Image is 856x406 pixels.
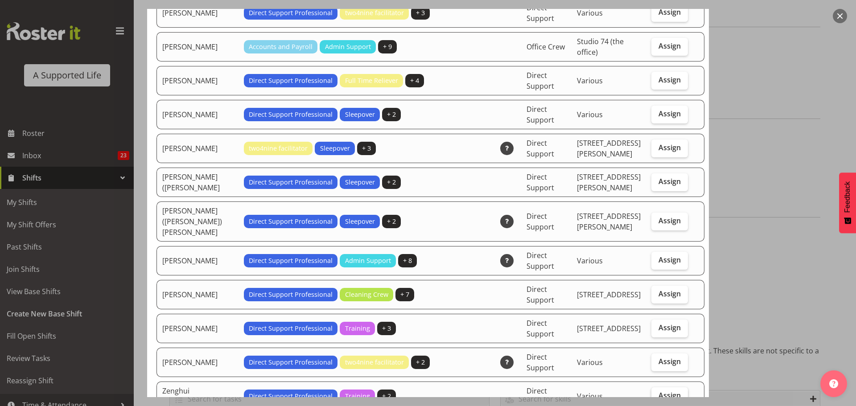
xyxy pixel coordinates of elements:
[527,104,554,125] span: Direct Support
[577,391,603,401] span: Various
[325,42,371,52] span: Admin Support
[839,172,856,233] button: Feedback - Show survey
[345,76,398,86] span: Full Time Reliever
[249,217,333,226] span: Direct Support Professional
[577,256,603,266] span: Various
[527,284,554,305] span: Direct Support
[844,181,852,213] span: Feedback
[345,256,391,266] span: Admin Support
[249,256,333,266] span: Direct Support Professional
[658,41,681,50] span: Assign
[345,217,375,226] span: Sleepover
[156,168,239,197] td: [PERSON_NAME] ([PERSON_NAME]
[416,357,425,367] span: + 2
[320,144,350,153] span: Sleepover
[156,348,239,377] td: [PERSON_NAME]
[577,76,603,86] span: Various
[403,256,412,266] span: + 8
[249,290,333,299] span: Direct Support Professional
[658,109,681,118] span: Assign
[577,8,603,18] span: Various
[249,110,333,119] span: Direct Support Professional
[249,42,313,52] span: Accounts and Payroll
[345,110,375,119] span: Sleepover
[527,42,565,52] span: Office Crew
[345,324,370,333] span: Training
[658,357,681,366] span: Assign
[527,70,554,91] span: Direct Support
[577,138,641,159] span: [STREET_ADDRESS][PERSON_NAME]
[249,144,308,153] span: two4nine facilitator
[658,391,681,400] span: Assign
[658,8,681,16] span: Assign
[249,391,333,401] span: Direct Support Professional
[658,216,681,225] span: Assign
[577,357,603,367] span: Various
[577,211,641,232] span: [STREET_ADDRESS][PERSON_NAME]
[577,37,624,57] span: Studio 74 (the office)
[577,324,641,333] span: [STREET_ADDRESS]
[156,100,239,129] td: [PERSON_NAME]
[345,8,404,18] span: two4nine facilitator
[577,290,641,299] span: [STREET_ADDRESS]
[156,32,239,62] td: [PERSON_NAME]
[410,76,419,86] span: + 4
[416,8,425,18] span: + 3
[156,201,239,242] td: [PERSON_NAME] ([PERSON_NAME]) [PERSON_NAME]
[577,110,603,119] span: Various
[249,76,333,86] span: Direct Support Professional
[387,177,396,187] span: + 2
[658,255,681,264] span: Assign
[249,324,333,333] span: Direct Support Professional
[156,246,239,275] td: [PERSON_NAME]
[156,314,239,343] td: [PERSON_NAME]
[345,391,370,401] span: Training
[387,110,396,119] span: + 2
[156,280,239,309] td: [PERSON_NAME]
[829,379,838,388] img: help-xxl-2.png
[400,290,409,299] span: + 7
[527,318,554,339] span: Direct Support
[658,323,681,332] span: Assign
[156,66,239,95] td: [PERSON_NAME]
[362,144,371,153] span: + 3
[527,211,554,232] span: Direct Support
[382,391,391,401] span: + 2
[382,324,391,333] span: + 3
[658,143,681,152] span: Assign
[527,172,554,193] span: Direct Support
[527,138,554,159] span: Direct Support
[387,217,396,226] span: + 2
[345,177,375,187] span: Sleepover
[249,357,333,367] span: Direct Support Professional
[527,250,554,271] span: Direct Support
[383,42,392,52] span: + 9
[527,352,554,373] span: Direct Support
[658,289,681,298] span: Assign
[156,134,239,163] td: [PERSON_NAME]
[249,8,333,18] span: Direct Support Professional
[577,172,641,193] span: [STREET_ADDRESS][PERSON_NAME]
[249,177,333,187] span: Direct Support Professional
[345,357,404,367] span: two4nine facilitator
[658,177,681,186] span: Assign
[527,3,554,23] span: Direct Support
[345,290,388,299] span: Cleaning Crew
[658,75,681,84] span: Assign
